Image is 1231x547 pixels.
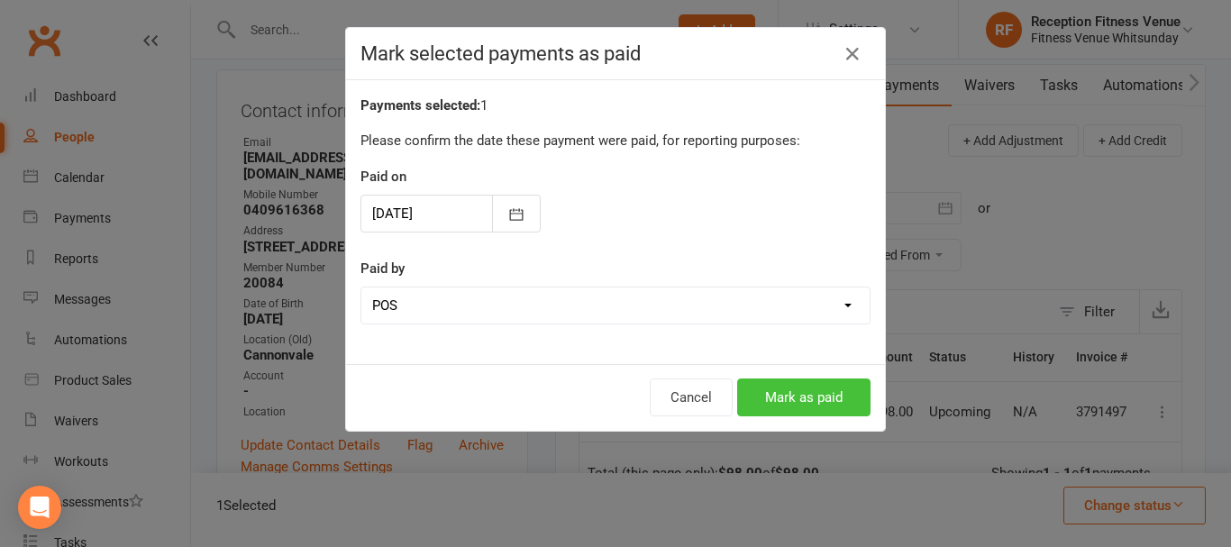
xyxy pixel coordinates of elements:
[18,486,61,529] div: Open Intercom Messenger
[650,378,733,416] button: Cancel
[360,95,871,116] div: 1
[360,42,871,65] h4: Mark selected payments as paid
[360,258,405,279] label: Paid by
[360,97,480,114] strong: Payments selected:
[838,40,867,68] button: Close
[360,166,406,187] label: Paid on
[360,130,871,151] p: Please confirm the date these payment were paid, for reporting purposes:
[737,378,871,416] button: Mark as paid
